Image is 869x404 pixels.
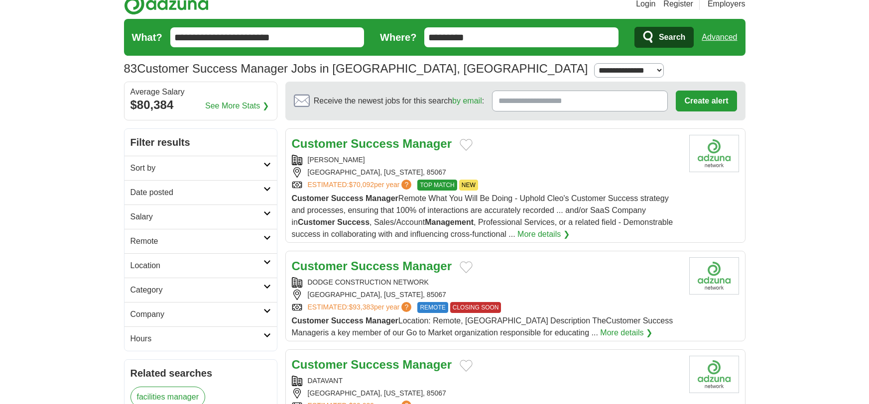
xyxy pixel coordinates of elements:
span: $70,092 [349,181,374,189]
a: Remote [124,229,277,253]
span: Search [659,27,685,47]
span: TOP MATCH [417,180,457,191]
span: Receive the newest jobs for this search : [314,95,484,107]
a: Customer Success Manager [292,259,452,273]
h2: Remote [130,235,263,247]
label: Where? [380,30,416,45]
div: Average Salary [130,88,271,96]
strong: Success [337,218,370,226]
strong: Customer [298,218,335,226]
label: What? [132,30,162,45]
div: $80,384 [130,96,271,114]
button: Create alert [676,91,737,111]
h2: Sort by [130,162,263,174]
strong: Manager [402,358,452,371]
span: ? [401,302,411,312]
strong: Manager [402,259,452,273]
a: ESTIMATED:$93,383per year? [308,302,414,313]
img: Company logo [689,356,739,393]
button: Add to favorite jobs [460,261,473,273]
strong: Customer [292,259,348,273]
a: Customer Success Manager [292,358,452,371]
h2: Date posted [130,187,263,199]
a: Company [124,302,277,326]
strong: Success [331,194,364,202]
strong: Manager [366,194,398,202]
strong: Manager [402,137,452,150]
button: Search [634,27,694,48]
span: NEW [459,180,478,191]
span: 83 [124,60,137,78]
strong: Manager [366,316,398,325]
span: REMOTE [417,302,448,313]
button: Add to favorite jobs [460,139,473,151]
h2: Location [130,260,263,272]
strong: Customer [292,137,348,150]
h2: Salary [130,211,263,223]
h2: Company [130,308,263,320]
strong: Customer [292,316,329,325]
a: Sort by [124,156,277,180]
a: See More Stats ❯ [205,100,269,112]
a: Location [124,253,277,278]
span: ? [401,180,411,190]
strong: Customer [292,194,329,202]
a: Hours [124,326,277,351]
strong: Success [331,316,364,325]
strong: Success [351,259,399,273]
h2: Filter results [124,129,277,156]
strong: Management [425,218,474,226]
a: More details ❯ [517,228,570,240]
strong: Success [351,137,399,150]
div: [GEOGRAPHIC_DATA], [US_STATE], 85067 [292,290,681,300]
div: DATAVANT [292,376,681,386]
a: Advanced [702,27,737,47]
strong: Customer [292,358,348,371]
span: Location: Remote, [GEOGRAPHIC_DATA] Description TheCustomer Success Manageris a key member of our... [292,316,673,337]
span: $93,383 [349,303,374,311]
a: Customer Success Manager [292,137,452,150]
a: by email [452,97,482,105]
span: Remote What You Will Be Doing - Uphold Cleo's Customer Success strategy and processes, ensuring t... [292,194,673,238]
span: CLOSING SOON [450,302,501,313]
a: Date posted [124,180,277,204]
h2: Category [130,284,263,296]
div: [PERSON_NAME] [292,155,681,165]
button: Add to favorite jobs [460,360,473,372]
img: Company logo [689,135,739,172]
a: Salary [124,204,277,229]
strong: Success [351,358,399,371]
div: [GEOGRAPHIC_DATA], [US_STATE], 85067 [292,167,681,178]
img: Company logo [689,257,739,295]
h1: Customer Success Manager Jobs in [GEOGRAPHIC_DATA], [GEOGRAPHIC_DATA] [124,62,588,75]
a: Category [124,278,277,302]
a: ESTIMATED:$70,092per year? [308,180,414,191]
div: DODGE CONSTRUCTION NETWORK [292,277,681,288]
h2: Hours [130,333,263,345]
h2: Related searches [130,366,271,381]
a: More details ❯ [600,327,652,339]
div: [GEOGRAPHIC_DATA], [US_STATE], 85067 [292,388,681,399]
